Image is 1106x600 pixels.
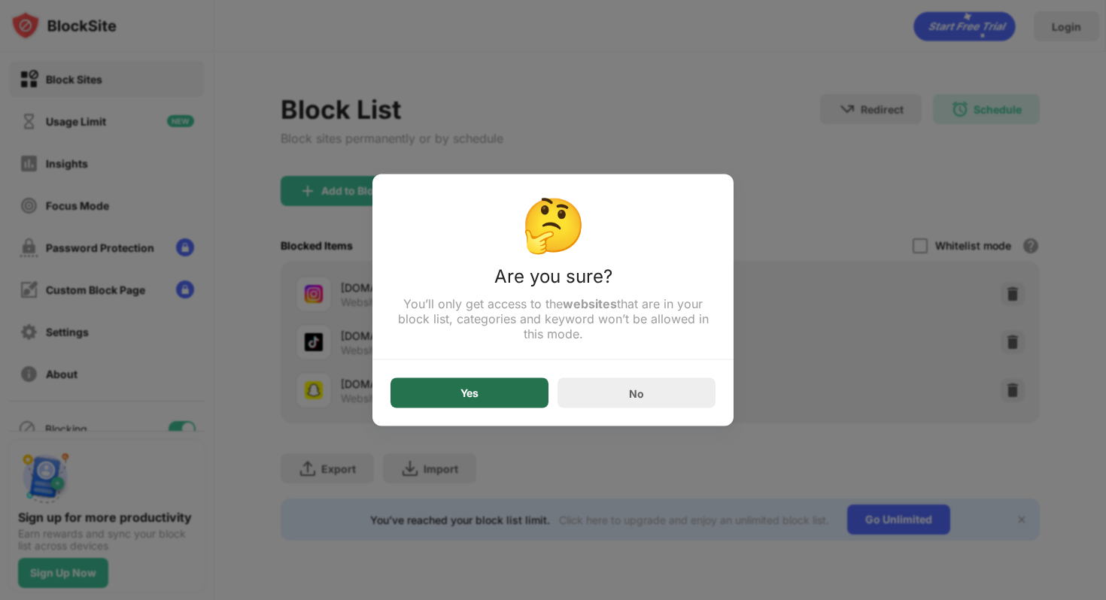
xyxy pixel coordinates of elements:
div: 🤔 [390,192,716,256]
div: Are you sure? [390,265,716,296]
div: No [629,386,644,399]
div: You’ll only get access to the that are in your block list, categories and keyword won’t be allowe... [390,296,716,341]
strong: websites [563,296,617,311]
div: Yes [460,387,479,399]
